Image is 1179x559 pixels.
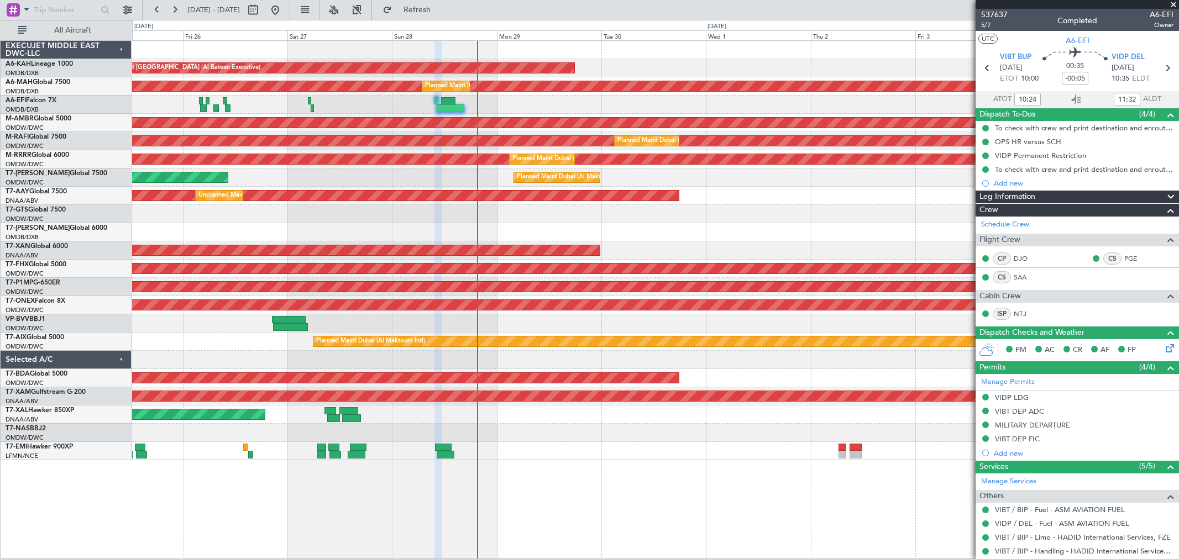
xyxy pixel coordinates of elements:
[995,123,1173,133] div: To check with crew and print destination and enroute alternate
[979,326,1084,339] span: Dispatch Checks and Weather
[1014,93,1041,106] input: --:--
[188,5,240,15] span: [DATE] - [DATE]
[6,142,44,150] a: OMDW/DWC
[6,389,86,395] a: T7-XAMGulfstream G-200
[6,261,66,268] a: T7-FHXGlobal 5000
[994,178,1173,188] div: Add new
[1150,20,1173,30] span: Owner
[1132,73,1150,85] span: ELDT
[6,425,46,432] a: T7-NASBBJ2
[979,234,1020,246] span: Flight Crew
[6,261,29,268] span: T7-FHX
[1114,93,1140,106] input: --:--
[1139,361,1155,373] span: (4/4)
[6,379,44,387] a: OMDW/DWC
[995,505,1125,514] a: VIBT / BIP - Fuel - ASM AVIATION FUEL
[995,546,1173,556] a: VIBT / BIP - Handling - HADID International Services, FZE
[993,94,1012,105] span: ATOT
[6,425,30,432] span: T7-NAS
[915,30,1020,40] div: Fri 3
[995,165,1173,174] div: To check with crew and print destination and enroute alternate
[993,271,1011,283] div: CS
[706,30,810,40] div: Wed 1
[1112,52,1145,63] span: VIDP DEL
[1101,345,1109,356] span: AF
[6,434,44,442] a: OMDW/DWC
[497,30,601,40] div: Mon 29
[6,407,28,414] span: T7-XAL
[6,115,71,122] a: M-AMBRGlobal 5000
[981,476,1036,487] a: Manage Services
[6,152,32,159] span: M-RRRR
[6,170,107,177] a: T7-[PERSON_NAME]Global 7500
[6,298,65,304] a: T7-ONEXFalcon 8X
[6,415,38,424] a: DNAA/ABV
[6,389,31,395] span: T7-XAM
[1150,9,1173,20] span: A6-EFI
[978,34,998,44] button: UTC
[6,334,64,341] a: T7-AIXGlobal 5000
[6,170,70,177] span: T7-[PERSON_NAME]
[6,79,33,86] span: A6-MAH
[425,78,610,94] div: Planned Maint [GEOGRAPHIC_DATA] ([GEOGRAPHIC_DATA] Intl)
[517,169,626,186] div: Planned Maint Dubai (Al Maktoum Intl)
[6,188,29,195] span: T7-AAY
[1128,345,1136,356] span: FP
[6,407,74,414] a: T7-XALHawker 850XP
[1045,345,1055,356] span: AC
[183,30,287,40] div: Fri 26
[12,22,120,39] button: All Aircraft
[6,279,33,286] span: T7-P1MP
[6,225,70,231] span: T7-[PERSON_NAME]
[6,207,28,213] span: T7-GTS
[392,30,496,40] div: Sun 28
[995,393,1029,402] div: VIDP LDG
[995,519,1129,528] a: VIDP / DEL - Fuel - ASM AVIATION FUEL
[6,306,44,314] a: OMDW/DWC
[1014,309,1039,319] a: NTJ
[981,219,1029,230] a: Schedule Crew
[1112,73,1129,85] span: 10:35
[1000,62,1023,73] span: [DATE]
[995,137,1061,146] div: OPS HR versus SCH
[6,371,67,377] a: T7-BDAGlobal 5000
[6,371,30,377] span: T7-BDA
[6,124,44,132] a: OMDW/DWC
[617,133,726,149] div: Planned Maint Dubai (Al Maktoum Intl)
[993,308,1011,320] div: ISP
[993,252,1011,265] div: CP
[1000,52,1031,63] span: VIBT BUP
[6,444,73,450] a: T7-EMIHawker 900XP
[394,6,441,14] span: Refresh
[979,461,1008,473] span: Services
[6,134,66,140] a: M-RAFIGlobal 7500
[1000,73,1018,85] span: ETOT
[6,97,26,104] span: A6-EFI
[6,452,38,460] a: LFMN/NCE
[1014,254,1039,263] a: DJO
[981,9,1008,20] span: 537637
[6,243,68,250] a: T7-XANGlobal 6000
[6,444,27,450] span: T7-EMI
[316,333,425,350] div: Planned Maint Dubai (Al Maktoum Intl)
[1143,94,1161,105] span: ALDT
[29,27,117,34] span: All Aircraft
[995,420,1070,430] div: MILITARY DEPARTURE
[979,191,1035,203] span: Leg Information
[378,1,444,19] button: Refresh
[979,361,1005,374] span: Permits
[198,187,362,204] div: Unplanned Maint [GEOGRAPHIC_DATA] (Al Maktoum Intl)
[979,204,998,217] span: Crew
[6,243,30,250] span: T7-XAN
[6,215,44,223] a: OMDW/DWC
[94,60,260,76] div: Planned Maint [GEOGRAPHIC_DATA] (Al Bateen Executive)
[981,20,1008,30] span: 5/7
[995,151,1086,160] div: VIDP Permanent Restriction
[6,298,35,304] span: T7-ONEX
[6,324,44,333] a: OMDW/DWC
[6,106,39,114] a: OMDB/DXB
[6,61,31,67] span: A6-KAH
[6,397,38,405] a: DNAA/ABV
[1066,61,1084,72] span: 00:35
[811,30,915,40] div: Thu 2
